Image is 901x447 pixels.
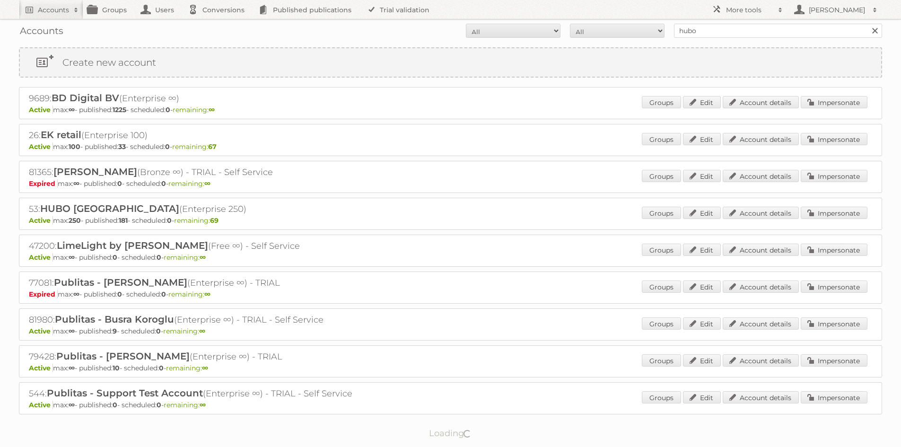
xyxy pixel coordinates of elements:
[69,216,81,225] strong: 250
[164,401,206,409] span: remaining:
[29,401,53,409] span: Active
[801,170,867,182] a: Impersonate
[683,280,721,293] a: Edit
[163,327,205,335] span: remaining:
[801,207,867,219] a: Impersonate
[40,203,179,214] span: HUBO [GEOGRAPHIC_DATA]
[29,92,360,105] h2: 9689: (Enterprise ∞)
[29,327,872,335] p: max: - published: - scheduled: -
[29,253,53,262] span: Active
[29,216,872,225] p: max: - published: - scheduled: -
[723,391,799,403] a: Account details
[55,314,174,325] span: Publitas - Busra Koroglu
[208,142,217,151] strong: 67
[683,207,721,219] a: Edit
[113,105,126,114] strong: 1225
[38,5,69,15] h2: Accounts
[57,240,208,251] span: LimeLight by [PERSON_NAME]
[723,170,799,182] a: Account details
[801,280,867,293] a: Impersonate
[113,253,117,262] strong: 0
[41,129,81,140] span: EK retail
[29,290,58,298] span: Expired
[29,253,872,262] p: max: - published: - scheduled: -
[200,401,206,409] strong: ∞
[399,424,502,443] p: Loading
[29,327,53,335] span: Active
[683,354,721,367] a: Edit
[200,253,206,262] strong: ∞
[117,179,122,188] strong: 0
[29,129,360,141] h2: 26: (Enterprise 100)
[113,364,120,372] strong: 10
[683,391,721,403] a: Edit
[642,207,681,219] a: Groups
[69,142,80,151] strong: 100
[118,142,126,151] strong: 33
[53,166,137,177] span: [PERSON_NAME]
[29,142,872,151] p: max: - published: - scheduled: -
[172,142,217,151] span: remaining:
[202,364,208,372] strong: ∞
[210,216,219,225] strong: 69
[29,105,872,114] p: max: - published: - scheduled: -
[167,216,172,225] strong: 0
[168,179,210,188] span: remaining:
[166,105,170,114] strong: 0
[642,317,681,330] a: Groups
[29,240,360,252] h2: 47200: (Free ∞) - Self Service
[726,5,773,15] h2: More tools
[204,290,210,298] strong: ∞
[29,105,53,114] span: Active
[642,96,681,108] a: Groups
[801,317,867,330] a: Impersonate
[683,96,721,108] a: Edit
[683,170,721,182] a: Edit
[683,133,721,145] a: Edit
[29,401,872,409] p: max: - published: - scheduled: -
[117,290,122,298] strong: 0
[801,354,867,367] a: Impersonate
[119,216,128,225] strong: 181
[73,179,79,188] strong: ∞
[723,244,799,256] a: Account details
[54,277,187,288] span: Publitas - [PERSON_NAME]
[20,48,881,77] a: Create new account
[723,317,799,330] a: Account details
[683,244,721,256] a: Edit
[642,391,681,403] a: Groups
[723,133,799,145] a: Account details
[683,317,721,330] a: Edit
[723,207,799,219] a: Account details
[56,351,190,362] span: Publitas - [PERSON_NAME]
[69,364,75,372] strong: ∞
[642,133,681,145] a: Groups
[164,253,206,262] span: remaining:
[209,105,215,114] strong: ∞
[801,133,867,145] a: Impersonate
[29,179,872,188] p: max: - published: - scheduled: -
[29,142,53,151] span: Active
[161,290,166,298] strong: 0
[157,401,161,409] strong: 0
[69,401,75,409] strong: ∞
[47,387,203,399] span: Publitas - Support Test Account
[801,391,867,403] a: Impersonate
[174,216,219,225] span: remaining:
[801,96,867,108] a: Impersonate
[29,364,872,372] p: max: - published: - scheduled: -
[29,387,360,400] h2: 544: (Enterprise ∞) - TRIAL - Self Service
[166,364,208,372] span: remaining:
[173,105,215,114] span: remaining:
[69,105,75,114] strong: ∞
[806,5,868,15] h2: [PERSON_NAME]
[29,179,58,188] span: Expired
[204,179,210,188] strong: ∞
[642,170,681,182] a: Groups
[642,244,681,256] a: Groups
[642,354,681,367] a: Groups
[199,327,205,335] strong: ∞
[29,216,53,225] span: Active
[642,280,681,293] a: Groups
[113,401,117,409] strong: 0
